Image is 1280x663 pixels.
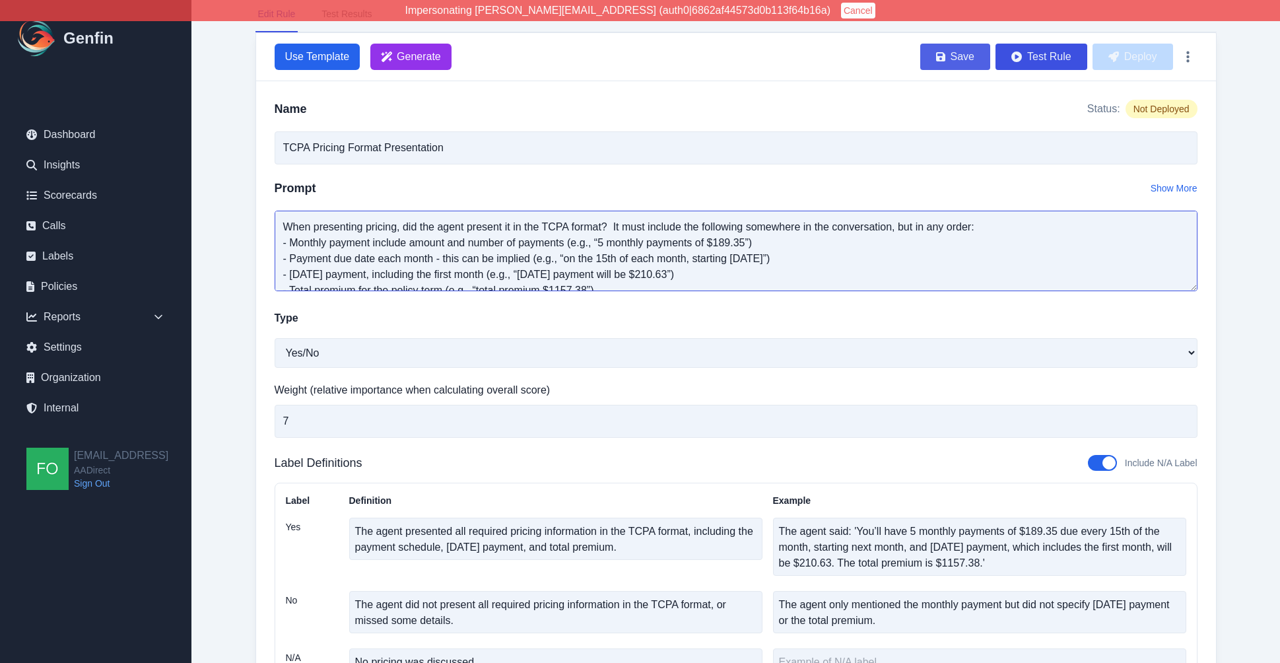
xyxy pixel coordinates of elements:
span: Not Deployed [1126,100,1197,118]
h2: Prompt [275,179,316,197]
button: Test Rule [995,44,1087,70]
textarea: The agent said: 'You’ll have 5 monthly payments of $189.35 due every 15th of the month, starting ... [773,518,1186,576]
a: Dashboard [16,122,176,148]
h1: Genfin [63,28,114,49]
img: Logo [16,17,58,59]
span: AADirect [74,464,168,477]
a: Sign Out [74,477,168,490]
a: Internal [16,395,176,421]
img: founders@genfin.ai [26,448,69,490]
h2: [EMAIL_ADDRESS] [74,448,168,464]
a: Insights [16,152,176,178]
a: Labels [16,243,176,269]
div: Definition [349,494,762,507]
button: Use Template [275,44,360,70]
label: Type [275,310,298,326]
label: Weight (relative importance when calculating overall score) [275,382,1197,398]
h2: Name [275,100,307,118]
div: Example [773,494,1186,507]
textarea: The agent presented all required pricing information in the TCPA format, including the payment sc... [349,518,762,560]
textarea: The agent only mentioned the monthly payment but did not specify [DATE] payment or the total prem... [773,591,1186,633]
button: Generate [370,44,452,70]
button: Cancel [841,3,875,18]
div: Reports [16,304,176,330]
div: Yes [286,518,339,580]
span: Include N/A Label [1125,456,1197,470]
h3: Label Definitions [275,454,362,472]
a: Organization [16,365,176,391]
span: Generate [397,49,441,65]
a: Policies [16,273,176,300]
div: No [286,591,339,638]
textarea: When presenting pricing, did the agent present it in the TCPA format? It must include the followi... [275,211,1197,291]
span: Status: [1087,101,1120,117]
button: Save [920,44,990,70]
a: Settings [16,334,176,361]
input: Write your rule name here [275,131,1197,164]
button: Deploy [1093,44,1173,70]
button: Show More [1151,182,1197,195]
a: Scorecards [16,182,176,209]
textarea: The agent did not present all required pricing information in the TCPA format, or missed some det... [349,591,762,633]
a: Calls [16,213,176,239]
div: Label [286,494,339,507]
